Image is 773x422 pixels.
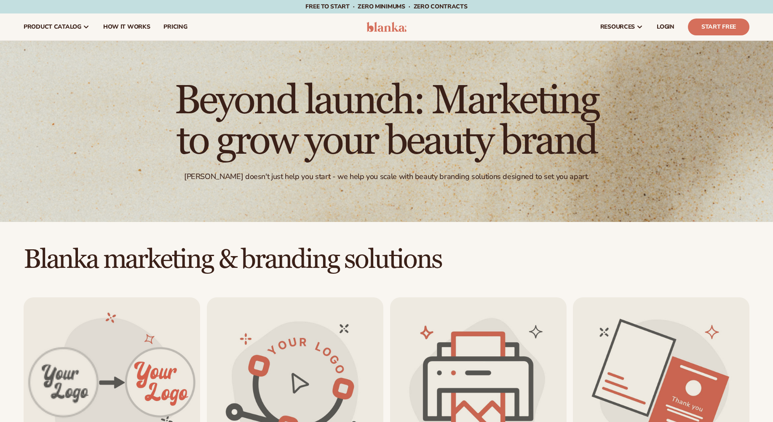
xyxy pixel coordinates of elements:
span: LOGIN [657,24,674,30]
a: LOGIN [650,13,681,40]
a: product catalog [17,13,96,40]
div: [PERSON_NAME] doesn't just help you start - we help you scale with beauty branding solutions desi... [184,172,589,182]
a: How It Works [96,13,157,40]
span: product catalog [24,24,81,30]
span: Free to start · ZERO minimums · ZERO contracts [305,3,467,11]
img: logo [366,22,407,32]
span: pricing [163,24,187,30]
a: pricing [157,13,194,40]
a: Start Free [688,19,749,35]
a: resources [594,13,650,40]
span: How It Works [103,24,150,30]
span: resources [600,24,635,30]
h1: Beyond launch: Marketing to grow your beauty brand [155,81,618,162]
